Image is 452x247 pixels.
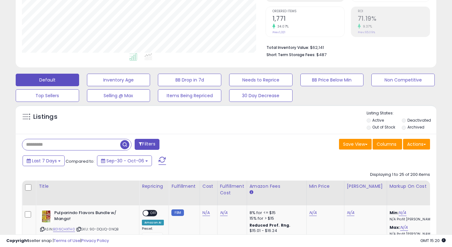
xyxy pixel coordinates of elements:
button: Non Competitive [371,74,435,86]
a: N/A [347,210,354,216]
div: Fulfillment [171,183,197,190]
button: Selling @ Max [87,89,150,102]
div: 8% for <= $15 [250,210,302,216]
span: Sep-30 - Oct-06 [106,158,144,164]
span: Last 7 Days [32,158,57,164]
b: Total Inventory Value: [266,45,309,50]
small: FBM [171,209,184,216]
div: $15.01 - $16.24 [250,228,302,234]
div: Title [39,183,137,190]
small: 34.07% [275,24,289,29]
label: Active [372,118,384,123]
button: Filters [135,139,159,150]
a: B016CHXTH0 [53,227,75,232]
button: Default [16,74,79,86]
span: 2025-10-14 15:20 GMT [420,238,446,244]
small: Prev: 65.09% [358,30,375,34]
button: Items Being Repriced [158,89,221,102]
button: 30 Day Decrease [229,89,293,102]
div: Amazon AI [142,220,164,225]
div: Repricing [142,183,166,190]
p: Listing States: [367,110,437,116]
button: Last 7 Days [23,155,65,166]
a: N/A [220,210,228,216]
button: Inventory Age [87,74,150,86]
button: Sep-30 - Oct-06 [97,155,152,166]
b: Reduced Prof. Rng. [250,223,291,228]
b: Min: [390,210,399,216]
button: Columns [373,139,402,150]
a: N/A [399,210,406,216]
label: Out of Stock [372,124,395,130]
div: [PERSON_NAME] [347,183,384,190]
h2: 71.19% [358,15,430,24]
div: 15% for > $15 [250,216,302,221]
button: Save View [339,139,372,150]
button: Needs to Reprice [229,74,293,86]
div: Fulfillment Cost [220,183,244,196]
div: Min Price [309,183,342,190]
b: Max: [390,224,401,230]
span: | SKU: 90-DQUQ-0NQB [76,227,118,232]
span: $487 [316,52,326,58]
span: Ordered Items [272,10,344,13]
th: The percentage added to the cost of goods (COGS) that forms the calculator for Min & Max prices. [387,181,446,205]
a: N/A [309,210,317,216]
h2: 1,771 [272,15,344,24]
img: 61losSMKZnL._SL40_.jpg [40,210,53,223]
div: Preset: [142,227,164,241]
label: Archived [407,124,424,130]
span: Columns [377,141,396,147]
button: Actions [403,139,430,150]
div: Cost [202,183,215,190]
label: Deactivated [407,118,431,123]
b: Pulparindo Flavors Bundle w/ Mango! [54,210,131,223]
small: Prev: 1,321 [272,30,285,34]
button: BB Drop in 7d [158,74,221,86]
span: OFF [148,211,159,216]
div: ASIN: [40,210,134,239]
b: Short Term Storage Fees: [266,52,315,57]
small: 9.37% [361,24,372,29]
a: N/A [202,210,210,216]
a: Terms of Use [54,238,80,244]
button: Top Sellers [16,89,79,102]
small: Amazon Fees. [250,190,253,195]
strong: Copyright [6,238,29,244]
li: $62,141 [266,43,425,51]
a: N/A [400,224,408,231]
button: BB Price Below Min [300,74,364,86]
div: seller snap | | [6,238,109,244]
span: ROI [358,10,430,13]
p: N/A Profit [PERSON_NAME] [390,217,442,222]
div: Markup on Cost [390,183,444,190]
a: Privacy Policy [81,238,109,244]
div: Amazon Fees [250,183,304,190]
div: Displaying 1 to 25 of 200 items [370,172,430,178]
h5: Listings [33,113,57,121]
span: Compared to: [66,158,94,164]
